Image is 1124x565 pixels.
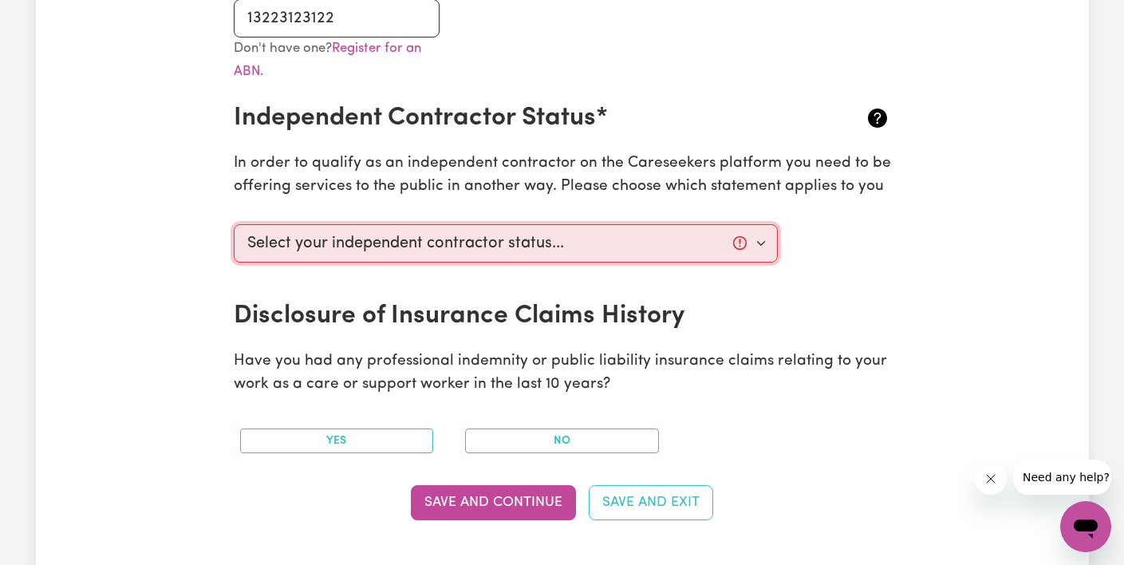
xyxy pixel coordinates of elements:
[1013,460,1111,495] iframe: Message from company
[234,152,891,199] p: In order to qualify as an independent contractor on the Careseekers platform you need to be offer...
[234,103,782,133] h2: Independent Contractor Status*
[1060,501,1111,552] iframe: Button to launch messaging window
[975,463,1007,495] iframe: Close message
[411,485,576,520] button: Save and Continue
[234,301,782,331] h2: Disclosure of Insurance Claims History
[240,429,434,453] button: Yes
[465,429,659,453] button: No
[234,350,891,397] p: Have you had any professional indemnity or public liability insurance claims relating to your wor...
[234,41,421,78] small: Don't have one?
[589,485,713,520] button: Save and Exit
